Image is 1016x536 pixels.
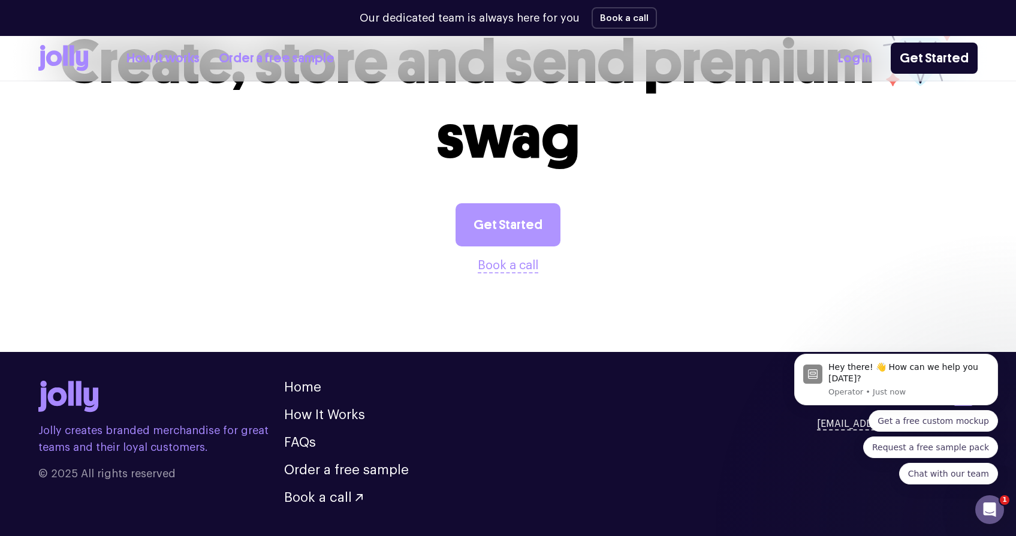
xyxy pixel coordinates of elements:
a: Log In [838,49,872,68]
iframe: Intercom live chat [975,495,1004,524]
span: © 2025 All rights reserved [38,465,284,482]
span: Book a call [284,491,352,504]
button: Book a call [284,491,363,504]
span: 1 [1000,495,1009,505]
a: How It Works [284,408,365,421]
a: FAQs [284,436,316,449]
button: Book a call [478,256,538,275]
a: Home [284,381,321,394]
iframe: Intercom notifications message [776,261,1016,504]
a: Order a free sample [284,463,409,477]
span: swag [436,101,580,173]
a: How it works [126,49,200,68]
button: Book a call [592,7,657,29]
p: Our dedicated team is always here for you [360,10,580,26]
p: Jolly creates branded merchandise for great teams and their loyal customers. [38,422,284,456]
a: Get Started [891,43,978,74]
a: Get Started [456,203,560,246]
a: Order a free sample [219,49,334,68]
